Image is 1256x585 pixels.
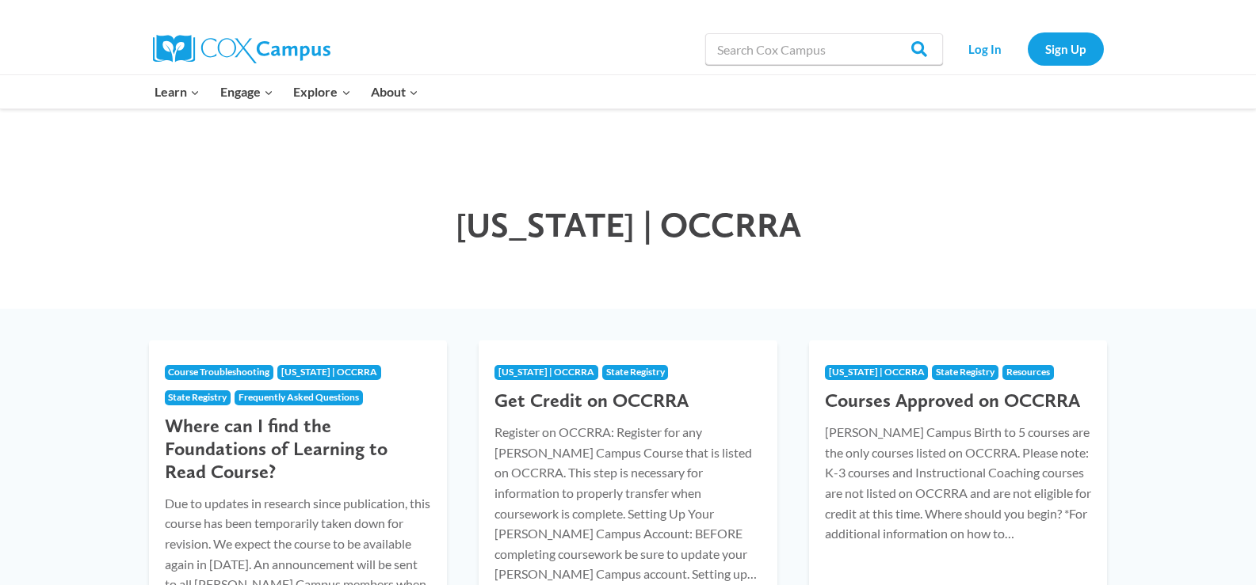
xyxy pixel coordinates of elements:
span: Frequently Asked Questions [239,391,359,403]
input: Search Cox Campus [705,33,943,65]
nav: Primary Navigation [145,75,429,108]
span: Explore [293,82,350,102]
h3: Where can I find the Foundations of Learning to Read Course? [165,415,432,483]
p: Register on OCCRRA: Register for any [PERSON_NAME] Campus Course that is listed on OCCRRA. This s... [494,422,762,584]
a: Sign Up [1028,32,1104,65]
span: Engage [220,82,273,102]
span: [US_STATE] | OCCRRA [498,366,594,378]
span: About [371,82,418,102]
a: Log In [951,32,1020,65]
span: Course Troubleshooting [168,366,269,378]
span: Resources [1006,366,1050,378]
p: [PERSON_NAME] Campus Birth to 5 courses are the only courses listed on OCCRRA. Please note: K-3 c... [825,422,1092,544]
span: [US_STATE] | OCCRRA [456,203,801,245]
nav: Secondary Navigation [951,32,1104,65]
span: Learn [155,82,200,102]
h3: Courses Approved on OCCRRA [825,389,1092,412]
span: State Registry [936,366,994,378]
span: [US_STATE] | OCCRRA [829,366,925,378]
span: [US_STATE] | OCCRRA [281,366,377,378]
img: Cox Campus [153,35,330,63]
span: State Registry [606,366,665,378]
h3: Get Credit on OCCRRA [494,389,762,412]
span: State Registry [168,391,227,403]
